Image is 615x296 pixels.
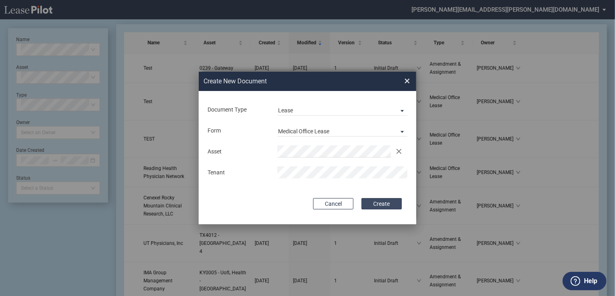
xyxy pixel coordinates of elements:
div: Asset [203,148,272,156]
div: Form [203,127,272,135]
h2: Create New Document [204,77,375,86]
md-dialog: Create New ... [199,72,416,225]
div: Medical Office Lease [278,128,329,135]
div: Lease [278,107,293,114]
div: Tenant [203,169,272,177]
md-select: Lease Form: Medical Office Lease [277,124,407,137]
span: × [404,75,410,87]
button: Create [362,198,402,209]
md-select: Document Type: Lease [277,103,407,116]
label: Help [584,276,597,286]
button: Cancel [313,198,353,209]
div: Document Type [203,106,272,114]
